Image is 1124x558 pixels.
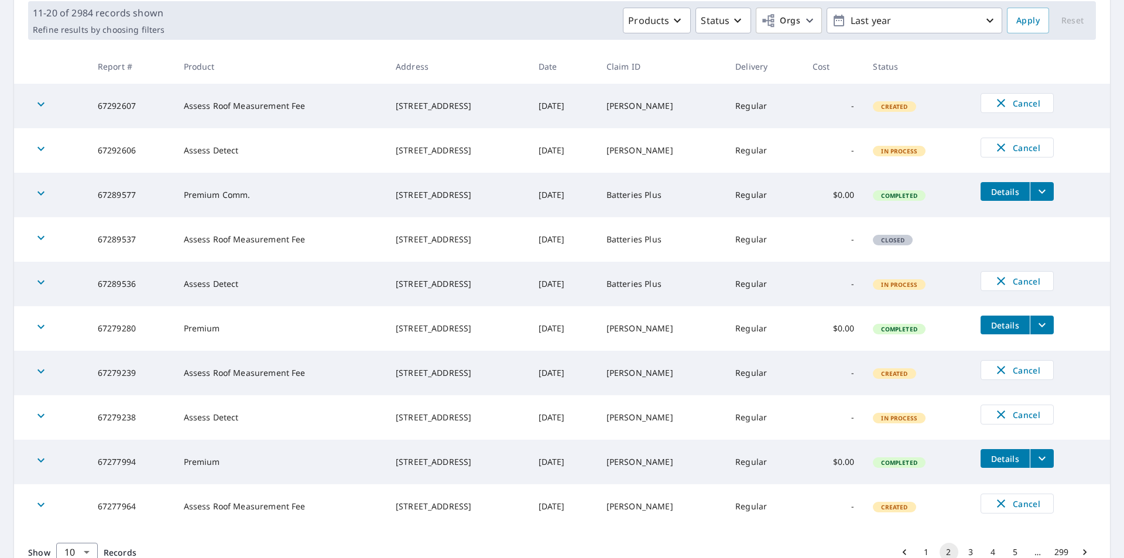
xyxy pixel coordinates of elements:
div: [STREET_ADDRESS] [396,412,520,423]
button: detailsBtn-67289577 [981,182,1030,201]
span: Completed [874,458,924,467]
button: filesDropdownBtn-67279280 [1030,316,1054,334]
td: Assess Roof Measurement Fee [174,484,386,529]
p: Status [701,13,729,28]
span: Completed [874,191,924,200]
td: Regular [726,217,803,262]
span: In Process [874,280,924,289]
td: - [803,351,864,395]
td: 67289537 [88,217,174,262]
span: Cancel [993,497,1041,511]
td: 67289577 [88,173,174,217]
td: Assess Roof Measurement Fee [174,84,386,128]
span: In Process [874,414,924,422]
p: Refine results by choosing filters [33,25,165,35]
td: [DATE] [529,173,597,217]
span: Show [28,547,50,558]
td: - [803,262,864,306]
td: [DATE] [529,262,597,306]
td: - [803,217,864,262]
td: [DATE] [529,128,597,173]
td: Regular [726,262,803,306]
span: Apply [1016,13,1040,28]
td: 67279239 [88,351,174,395]
td: - [803,484,864,529]
div: [STREET_ADDRESS] [396,501,520,512]
span: Closed [874,236,911,244]
span: Records [104,547,136,558]
button: Orgs [756,8,822,33]
button: detailsBtn-67277994 [981,449,1030,468]
td: [DATE] [529,484,597,529]
span: Completed [874,325,924,333]
td: $0.00 [803,173,864,217]
button: filesDropdownBtn-67277994 [1030,449,1054,468]
td: 67277994 [88,440,174,484]
td: [PERSON_NAME] [597,440,726,484]
td: 67292607 [88,84,174,128]
button: Cancel [981,494,1054,514]
span: Created [874,369,914,378]
span: Orgs [761,13,800,28]
span: Created [874,503,914,511]
p: Products [628,13,669,28]
button: Apply [1007,8,1049,33]
div: [STREET_ADDRESS] [396,367,520,379]
p: 11-20 of 2984 records shown [33,6,165,20]
th: Cost [803,49,864,84]
div: [STREET_ADDRESS] [396,234,520,245]
td: [PERSON_NAME] [597,484,726,529]
td: 67292606 [88,128,174,173]
td: Assess Roof Measurement Fee [174,351,386,395]
div: [STREET_ADDRESS] [396,456,520,468]
td: Batteries Plus [597,217,726,262]
td: [DATE] [529,440,597,484]
div: [STREET_ADDRESS] [396,100,520,112]
td: Assess Detect [174,395,386,440]
td: Regular [726,395,803,440]
td: $0.00 [803,306,864,351]
td: [PERSON_NAME] [597,306,726,351]
td: Premium [174,306,386,351]
button: Last year [827,8,1002,33]
th: Date [529,49,597,84]
td: Assess Detect [174,262,386,306]
td: Regular [726,306,803,351]
th: Claim ID [597,49,726,84]
span: Details [988,453,1023,464]
td: [PERSON_NAME] [597,128,726,173]
div: [STREET_ADDRESS] [396,278,520,290]
td: 67279238 [88,395,174,440]
td: Regular [726,173,803,217]
button: filesDropdownBtn-67289577 [1030,182,1054,201]
span: Details [988,186,1023,197]
td: Regular [726,484,803,529]
td: 67289536 [88,262,174,306]
span: Created [874,102,914,111]
td: 67279280 [88,306,174,351]
th: Status [863,49,971,84]
td: [DATE] [529,306,597,351]
td: Regular [726,351,803,395]
div: [STREET_ADDRESS] [396,189,520,201]
td: Regular [726,84,803,128]
div: [STREET_ADDRESS] [396,323,520,334]
td: Regular [726,128,803,173]
div: … [1029,546,1047,558]
td: Batteries Plus [597,173,726,217]
button: Cancel [981,360,1054,380]
button: Status [695,8,751,33]
td: [DATE] [529,395,597,440]
td: Regular [726,440,803,484]
p: Last year [846,11,983,31]
td: [DATE] [529,351,597,395]
th: Address [386,49,529,84]
td: - [803,128,864,173]
button: Cancel [981,93,1054,113]
span: Cancel [993,274,1041,288]
span: In Process [874,147,924,155]
button: detailsBtn-67279280 [981,316,1030,334]
td: Assess Roof Measurement Fee [174,217,386,262]
button: Cancel [981,271,1054,291]
span: Details [988,320,1023,331]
